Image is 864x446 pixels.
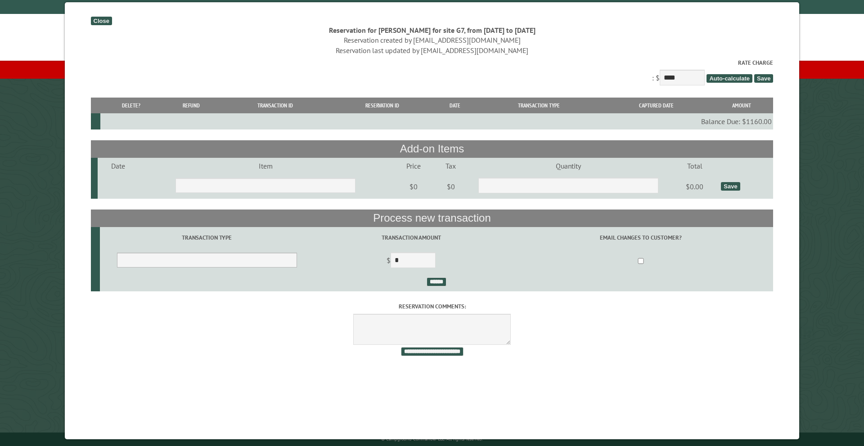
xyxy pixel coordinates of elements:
td: $ [314,249,508,274]
th: Refund [162,98,220,113]
th: Delete? [100,98,162,113]
label: Transaction Amount [315,233,507,242]
th: Captured Date [603,98,711,113]
td: $0 [392,174,435,199]
span: Auto-calculate [706,74,752,83]
label: Rate Charge [91,58,774,67]
div: Reservation last updated by [EMAIL_ADDRESS][DOMAIN_NAME] [91,45,774,55]
th: Process new transaction [91,210,774,227]
th: Transaction Type [475,98,603,113]
th: Amount [710,98,773,113]
th: Transaction ID [220,98,330,113]
td: Date [98,158,139,174]
td: Price [392,158,435,174]
td: $0 [435,174,467,199]
td: Quantity [467,158,670,174]
th: Date [435,98,475,113]
div: Save [721,182,740,191]
small: © Campground Commander LLC. All rights reserved. [381,436,483,442]
div: Close [91,17,112,25]
label: Email changes to customer? [510,233,772,242]
td: Item [139,158,392,174]
td: Tax [435,158,467,174]
label: Transaction Type [101,233,313,242]
span: Save [754,74,773,83]
label: Reservation comments: [91,302,774,311]
div: : $ [91,58,774,88]
td: Balance Due: $1160.00 [100,113,773,129]
td: Total [670,158,720,174]
th: Reservation ID [330,98,435,113]
th: Add-on Items [91,140,774,157]
div: Reservation for [PERSON_NAME] for site G7, from [DATE] to [DATE] [91,25,774,35]
td: $0.00 [670,174,720,199]
div: Reservation created by [EMAIL_ADDRESS][DOMAIN_NAME] [91,35,774,45]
